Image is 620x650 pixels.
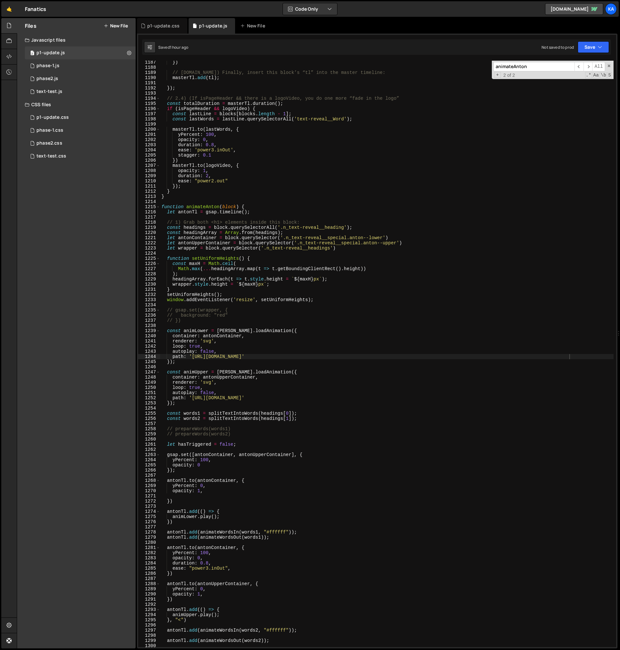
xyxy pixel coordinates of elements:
div: p1-update.js [199,23,227,29]
div: 1258 [138,426,160,432]
div: CSS files [17,98,136,111]
div: 1194 [138,96,160,101]
div: 1208 [138,168,160,173]
div: 13108/33219.js [25,59,136,72]
div: 1253 [138,401,160,406]
div: 1255 [138,411,160,416]
div: 1218 [138,220,160,225]
div: 1269 [138,483,160,488]
span: 2 of 2 [501,73,518,78]
div: 1250 [138,385,160,390]
div: 1280 [138,540,160,545]
div: 1202 [138,137,160,142]
div: 1274 [138,509,160,514]
div: 1296 [138,623,160,628]
div: 1223 [138,246,160,251]
span: Toggle Replace mode [494,72,501,78]
div: 1266 [138,468,160,473]
div: 1248 [138,375,160,380]
div: 1189 [138,70,160,75]
div: phase-1.css [36,127,63,133]
div: 1191 [138,80,160,86]
input: Search for [493,62,574,71]
div: 1206 [138,158,160,163]
div: 1196 [138,106,160,111]
div: 1264 [138,457,160,462]
div: 1238 [138,323,160,328]
div: 1225 [138,256,160,261]
div: p1-update.css [147,23,180,29]
div: 1229 [138,277,160,282]
div: 1279 [138,535,160,540]
div: 1260 [138,437,160,442]
div: 1231 [138,287,160,292]
div: phase-1.js [36,63,59,69]
div: New File [240,23,267,29]
span: RegExp Search [585,72,592,78]
a: 🤙 [1,1,17,17]
div: 1285 [138,566,160,571]
div: text-test.css [36,153,66,159]
div: 1290 [138,592,160,597]
div: 1212 [138,189,160,194]
div: 1289 [138,586,160,592]
div: 1235 [138,308,160,313]
div: text-test.js [36,89,62,95]
div: phase2.css [36,140,62,146]
span: Whole Word Search [600,72,607,78]
div: Javascript files [17,34,136,46]
div: 1247 [138,370,160,375]
div: 1209 [138,173,160,178]
div: 1243 [138,349,160,354]
div: Saved [158,45,188,50]
div: 1233 [138,297,160,302]
div: 1267 [138,473,160,478]
div: 1224 [138,251,160,256]
div: 1287 [138,576,160,581]
div: 1217 [138,215,160,220]
div: 1207 [138,163,160,168]
div: 1300 [138,643,160,648]
div: 1199 [138,122,160,127]
div: 1241 [138,339,160,344]
div: 1277 [138,524,160,530]
a: Ka [605,3,617,15]
div: 1295 [138,617,160,623]
div: 1251 [138,390,160,395]
div: 1188 [138,65,160,70]
div: 1211 [138,184,160,189]
div: Fanatics [25,5,46,13]
div: 1192 [138,86,160,91]
span: Alt-Enter [592,62,605,71]
div: 1271 [138,493,160,499]
span: CaseSensitive Search [593,72,599,78]
div: 1219 [138,225,160,230]
div: 1222 [138,240,160,246]
div: 1268 [138,478,160,483]
div: 13108/34110.js [25,72,136,85]
div: 1234 [138,302,160,308]
div: 1230 [138,282,160,287]
div: 1200 [138,127,160,132]
div: 1246 [138,364,160,370]
div: 1203 [138,142,160,147]
div: 1239 [138,328,160,333]
span: ​ [584,62,593,71]
div: 1293 [138,607,160,612]
div: 1236 [138,313,160,318]
div: 1292 [138,602,160,607]
div: 1193 [138,91,160,96]
div: 1262 [138,447,160,452]
div: phase2.js [36,76,58,82]
div: 1265 [138,462,160,468]
div: 1272 [138,499,160,504]
div: 1216 [138,209,160,215]
div: 1245 [138,359,160,364]
div: 1276 [138,519,160,524]
div: 1198 [138,117,160,122]
div: 1197 [138,111,160,117]
div: 1261 [138,442,160,447]
div: 1227 [138,266,160,271]
div: 1281 [138,545,160,550]
div: p1-update.css [36,115,69,120]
